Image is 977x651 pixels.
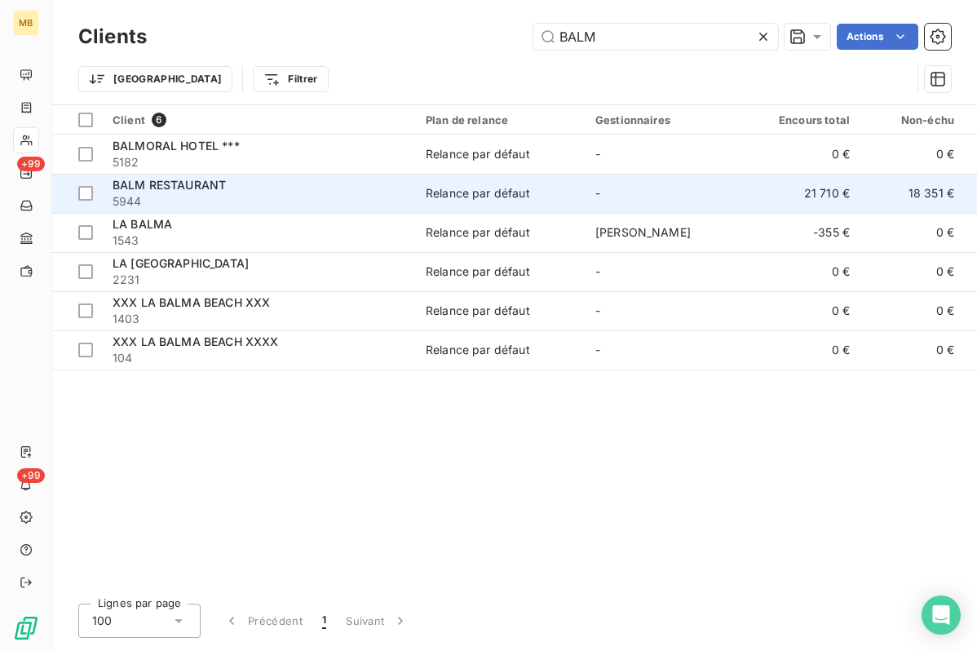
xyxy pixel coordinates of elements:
[113,139,240,153] span: BALMORAL HOTEL ***
[113,256,249,270] span: LA [GEOGRAPHIC_DATA]
[322,613,326,629] span: 1
[755,252,860,291] td: 0 €
[113,272,406,288] span: 2231
[92,613,112,629] span: 100
[922,596,961,635] div: Open Intercom Messenger
[78,22,147,51] h3: Clients
[152,113,166,127] span: 6
[595,264,600,278] span: -
[113,311,406,327] span: 1403
[755,291,860,330] td: 0 €
[595,147,600,161] span: -
[595,303,600,317] span: -
[426,146,530,162] div: Relance par défaut
[312,604,336,638] button: 1
[860,213,964,252] td: 0 €
[113,193,406,210] span: 5944
[336,604,418,638] button: Suivant
[113,334,278,348] span: XXX LA BALMA BEACH XXXX
[113,217,172,231] span: LA BALMA
[113,154,406,170] span: 5182
[17,468,45,483] span: +99
[595,186,600,200] span: -
[426,303,530,319] div: Relance par défaut
[595,113,745,126] div: Gestionnaires
[17,157,45,171] span: +99
[595,343,600,356] span: -
[253,66,328,92] button: Filtrer
[765,113,850,126] div: Encours total
[426,224,530,241] div: Relance par défaut
[13,615,39,641] img: Logo LeanPay
[860,330,964,370] td: 0 €
[755,174,860,213] td: 21 710 €
[13,10,39,36] div: MB
[755,213,860,252] td: -355 €
[860,252,964,291] td: 0 €
[113,178,226,192] span: BALM RESTAURANT
[860,135,964,174] td: 0 €
[533,24,778,50] input: Rechercher
[755,330,860,370] td: 0 €
[426,113,576,126] div: Plan de relance
[860,174,964,213] td: 18 351 €
[113,350,406,366] span: 104
[595,225,691,239] span: [PERSON_NAME]
[426,263,530,280] div: Relance par défaut
[78,66,232,92] button: [GEOGRAPHIC_DATA]
[113,232,406,249] span: 1543
[214,604,312,638] button: Précédent
[869,113,954,126] div: Non-échu
[113,295,270,309] span: XXX LA BALMA BEACH XXX
[755,135,860,174] td: 0 €
[426,342,530,358] div: Relance par défaut
[113,113,145,126] span: Client
[860,291,964,330] td: 0 €
[837,24,918,50] button: Actions
[426,185,530,201] div: Relance par défaut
